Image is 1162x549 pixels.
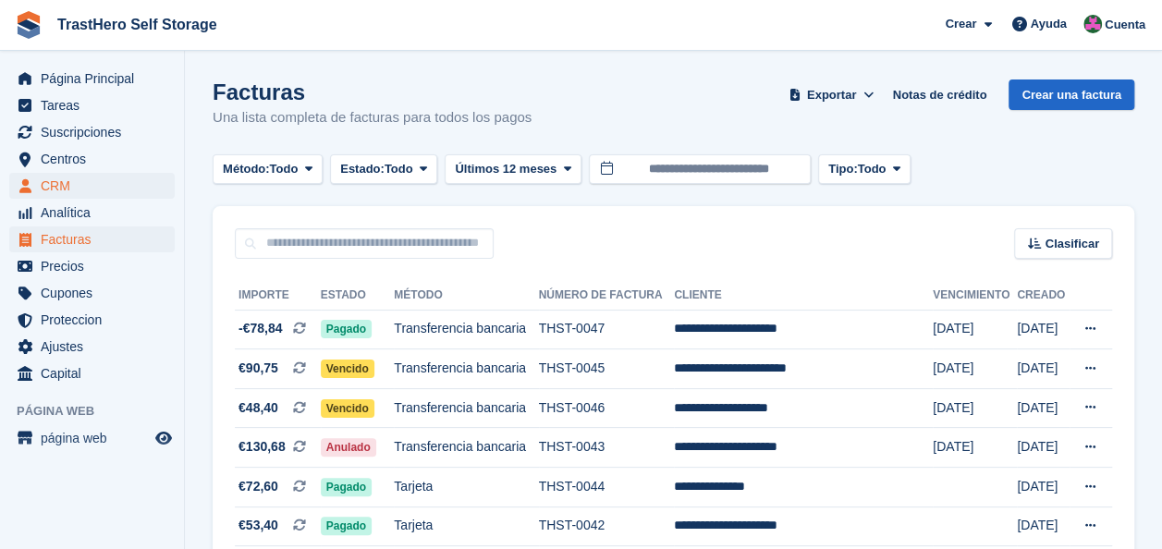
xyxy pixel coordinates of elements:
td: THST-0043 [539,428,675,468]
td: [DATE] [1017,310,1070,349]
a: menu [9,92,175,118]
span: Todo [270,160,299,178]
span: Página web [17,402,184,421]
span: Todo [857,160,886,178]
td: Transferencia bancaria [394,349,538,389]
a: menú [9,425,175,451]
td: Transferencia bancaria [394,310,538,349]
span: €72,60 [239,477,278,496]
span: Capital [41,360,152,386]
th: Cliente [674,281,933,311]
td: [DATE] [933,349,1017,389]
a: Crear una factura [1009,79,1134,110]
th: Estado [321,281,395,311]
a: Notas de crédito [885,79,994,110]
a: TrastHero Self Storage [50,9,225,40]
td: Transferencia bancaria [394,388,538,428]
span: €48,40 [239,398,278,418]
td: [DATE] [1017,428,1070,468]
button: Método: Todo [213,154,323,185]
span: Exportar [807,86,856,104]
span: página web [41,425,152,451]
span: Analítica [41,200,152,226]
span: Suscripciones [41,119,152,145]
p: Una lista completa de facturas para todos los pagos [213,107,532,128]
th: Método [394,281,538,311]
a: menu [9,253,175,279]
a: menu [9,280,175,306]
td: Tarjeta [394,506,538,546]
span: Facturas [41,226,152,252]
td: THST-0044 [539,468,675,507]
span: €90,75 [239,359,278,378]
span: Pagado [321,478,372,496]
span: Pagado [321,517,372,535]
span: Estado: [340,160,385,178]
th: Importe [235,281,321,311]
span: €53,40 [239,516,278,535]
button: Tipo: Todo [818,154,911,185]
span: Anulado [321,438,376,457]
span: -€78,84 [239,319,282,338]
a: menu [9,226,175,252]
span: Proteccion [41,307,152,333]
td: Tarjeta [394,468,538,507]
span: Tipo: [828,160,858,178]
a: menu [9,146,175,172]
a: menu [9,334,175,360]
td: [DATE] [1017,468,1070,507]
span: Ayuda [1031,15,1067,33]
td: [DATE] [933,428,1017,468]
td: [DATE] [933,388,1017,428]
span: Precios [41,253,152,279]
td: THST-0046 [539,388,675,428]
th: Vencimiento [933,281,1017,311]
span: €130,68 [239,437,286,457]
td: [DATE] [1017,349,1070,389]
span: Ajustes [41,334,152,360]
button: Exportar [786,79,878,110]
h1: Facturas [213,79,532,104]
span: Método: [223,160,270,178]
button: Últimos 12 meses [445,154,581,185]
span: Todo [385,160,413,178]
span: CRM [41,173,152,199]
td: [DATE] [933,310,1017,349]
th: Creado [1017,281,1070,311]
a: menu [9,360,175,386]
span: Tareas [41,92,152,118]
th: Número de factura [539,281,675,311]
td: THST-0042 [539,506,675,546]
img: Marua Grioui [1083,15,1102,33]
td: THST-0045 [539,349,675,389]
span: Pagado [321,320,372,338]
span: Página Principal [41,66,152,91]
td: Transferencia bancaria [394,428,538,468]
span: Cuenta [1105,16,1145,34]
button: Estado: Todo [330,154,437,185]
a: menu [9,119,175,145]
a: menu [9,66,175,91]
span: Clasificar [1045,235,1099,253]
span: Crear [945,15,976,33]
a: Vista previa de la tienda [153,427,175,449]
td: THST-0047 [539,310,675,349]
img: stora-icon-8386f47178a22dfd0bd8f6a31ec36ba5ce8667c1dd55bd0f319d3a0aa187defe.svg [15,11,43,39]
span: Últimos 12 meses [455,160,557,178]
span: Cupones [41,280,152,306]
span: Vencido [321,360,374,378]
a: menu [9,307,175,333]
span: Centros [41,146,152,172]
a: menu [9,173,175,199]
td: [DATE] [1017,506,1070,546]
td: [DATE] [1017,388,1070,428]
a: menu [9,200,175,226]
span: Vencido [321,399,374,418]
